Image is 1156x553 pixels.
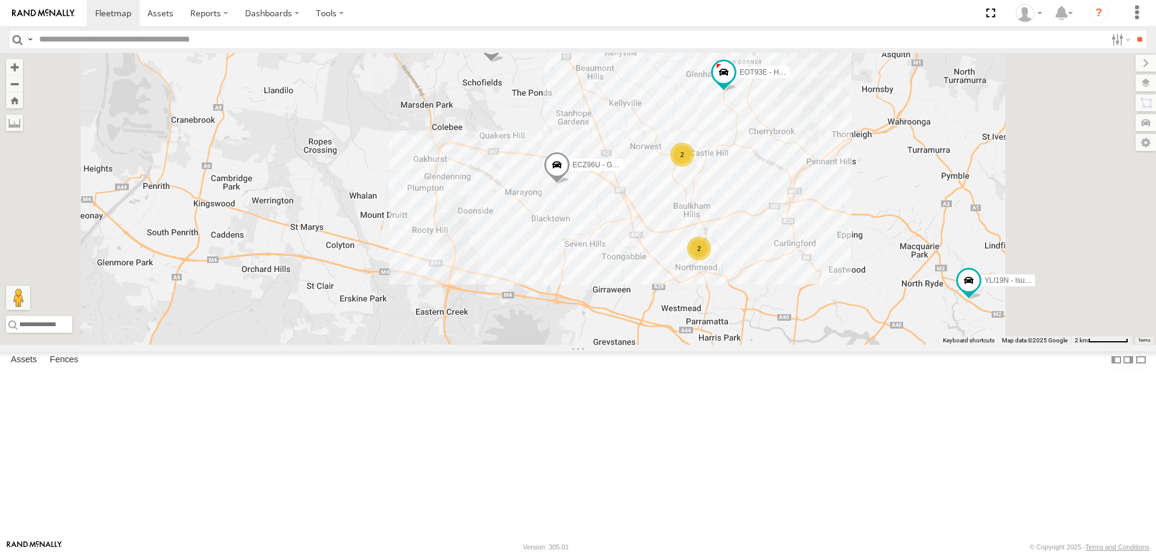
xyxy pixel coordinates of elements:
label: Search Query [25,31,35,48]
label: Search Filter Options [1107,31,1133,48]
div: 2 [670,143,694,167]
label: Fences [44,351,84,368]
div: 2 [687,236,711,261]
button: Zoom Home [6,92,23,108]
span: EOT93E - HiAce [739,68,793,76]
button: Zoom out [6,75,23,92]
img: rand-logo.svg [12,9,75,17]
span: Map data ©2025 Google [1002,337,1067,344]
div: Tom Tozer [1011,4,1046,22]
i: ? [1089,4,1108,23]
a: Terms [1138,338,1151,343]
span: YLI19N - Isuzu DMAX [984,276,1055,285]
label: Map Settings [1136,134,1156,151]
button: Map Scale: 2 km per 63 pixels [1071,336,1132,345]
a: Visit our Website [7,541,62,553]
label: Assets [5,351,43,368]
a: Terms and Conditions [1086,543,1149,551]
button: Drag Pegman onto the map to open Street View [6,286,30,310]
label: Hide Summary Table [1135,351,1147,369]
div: © Copyright 2025 - [1030,543,1149,551]
div: Version: 305.01 [523,543,569,551]
button: Keyboard shortcuts [943,336,995,345]
label: Dock Summary Table to the Left [1110,351,1122,369]
button: Zoom in [6,59,23,75]
label: Dock Summary Table to the Right [1122,351,1134,369]
span: ECZ96U - Great Wall [573,160,641,168]
label: Measure [6,114,23,131]
span: 2 km [1075,337,1088,344]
